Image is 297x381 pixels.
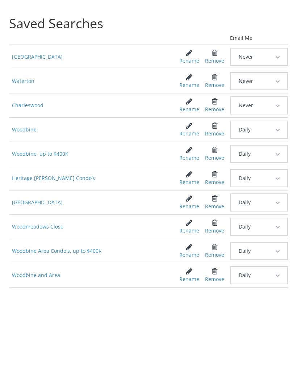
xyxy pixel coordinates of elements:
[179,276,199,283] div: Rename
[205,203,225,210] div: Remove
[9,269,168,282] span: Woodbine and Area
[231,121,287,138] button: Daily
[205,57,225,64] div: Remove
[231,267,287,284] button: Daily
[9,50,168,63] span: [GEOGRAPHIC_DATA]
[179,106,199,113] div: Rename
[9,244,168,258] span: Woodbine Area Condo's, up to $400K
[179,81,199,89] div: Rename
[231,97,287,114] button: Never
[179,179,199,186] div: Rename
[9,16,288,31] h1: Saved Searches
[179,251,199,259] div: Rename
[231,243,287,259] button: Daily
[9,220,168,233] span: Woodmeadows Close
[205,106,225,113] div: Remove
[9,99,168,112] span: Charleswood
[231,170,287,187] button: Daily
[205,179,225,186] div: Remove
[205,276,225,283] div: Remove
[179,130,199,137] div: Rename
[9,147,168,160] span: Woodbine, up to $400K
[205,227,225,234] div: Remove
[179,57,199,64] div: Rename
[9,172,168,185] span: Heritage [PERSON_NAME] Condo’s
[231,194,287,211] button: Daily
[205,154,225,162] div: Remove
[179,203,199,210] div: Rename
[9,75,168,88] span: Waterton
[205,130,225,137] div: Remove
[231,49,287,65] button: Never
[231,73,287,89] button: Never
[231,146,287,162] button: Daily
[9,123,168,136] span: Woodbine
[179,154,199,162] div: Rename
[230,34,288,42] div: Email Me
[9,196,168,209] span: [GEOGRAPHIC_DATA]
[231,218,287,235] button: Daily
[205,251,225,259] div: Remove
[205,81,225,89] div: Remove
[179,227,199,234] div: Rename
